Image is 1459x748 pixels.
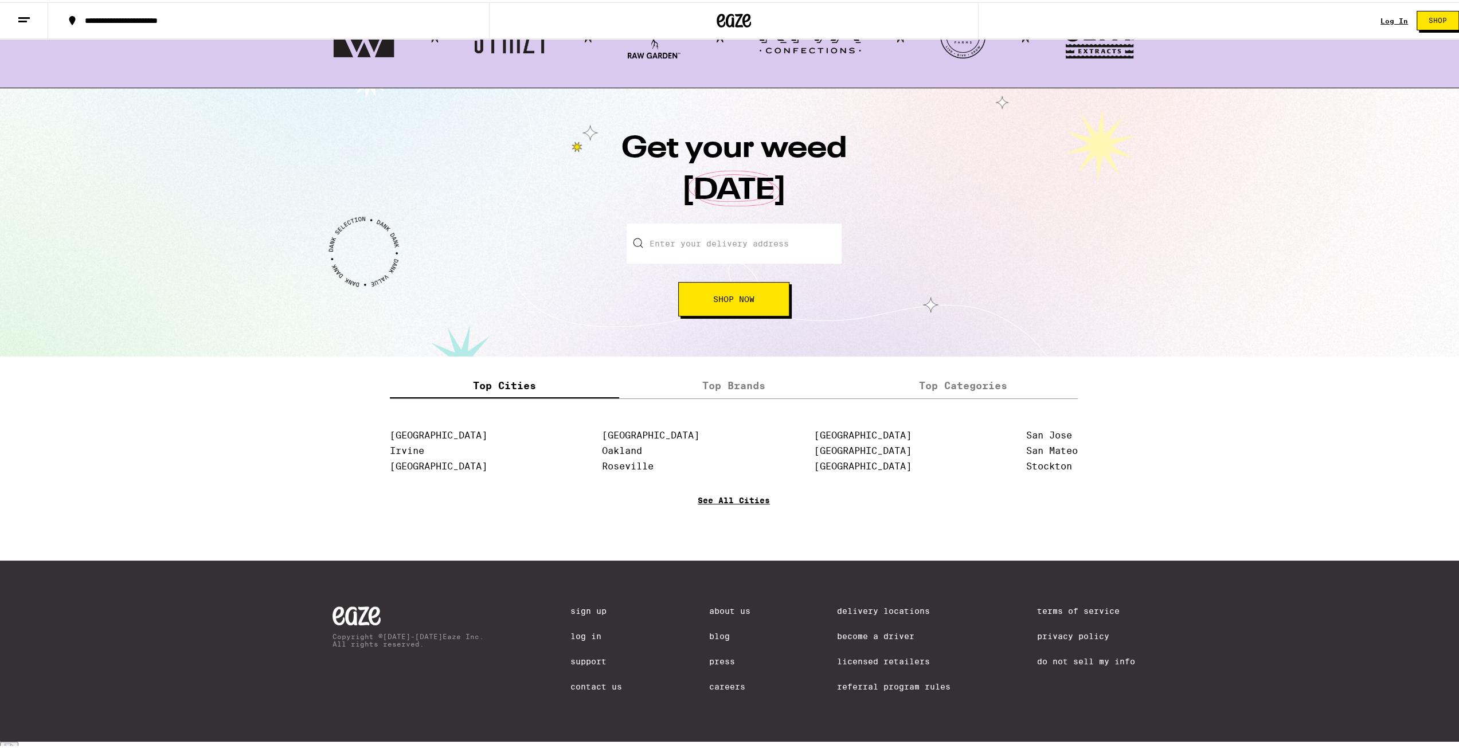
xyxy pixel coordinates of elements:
[814,443,912,454] a: [GEOGRAPHIC_DATA]
[390,371,1078,397] div: tabs
[1417,9,1459,28] button: Shop
[333,630,484,645] p: Copyright © [DATE]-[DATE] Eaze Inc. All rights reserved.
[570,655,622,664] a: Support
[627,221,842,261] input: Enter your delivery address
[814,459,912,469] a: [GEOGRAPHIC_DATA]
[570,604,622,613] a: Sign Up
[837,655,950,664] a: Licensed Retailers
[1026,459,1072,469] a: Stockton
[837,604,950,613] a: Delivery Locations
[390,371,619,396] label: Top Cities
[570,629,622,639] a: Log In
[678,280,789,314] button: Shop Now
[602,443,642,454] a: Oakland
[837,680,950,689] a: Referral Program Rules
[562,126,906,221] h1: Get your weed [DATE]
[602,459,654,469] a: Roseville
[1037,629,1135,639] a: Privacy Policy
[7,8,83,17] span: Hi. Need any help?
[713,293,754,301] span: Shop Now
[1026,443,1078,454] a: San Mateo
[1429,15,1447,22] span: Shop
[698,494,770,536] a: See All Cities
[709,680,750,689] a: Careers
[390,443,424,454] a: Irvine
[1026,428,1072,438] a: San Jose
[814,428,912,438] a: [GEOGRAPHIC_DATA]
[709,655,750,664] a: Press
[602,428,699,438] a: [GEOGRAPHIC_DATA]
[1380,15,1408,22] a: Log In
[1037,604,1135,613] a: Terms of Service
[837,629,950,639] a: Become a Driver
[709,604,750,613] a: About Us
[390,459,487,469] a: [GEOGRAPHIC_DATA]
[1037,655,1135,664] a: Do Not Sell My Info
[848,371,1078,396] label: Top Categories
[570,680,622,689] a: Contact Us
[709,629,750,639] a: Blog
[619,371,848,396] label: Top Brands
[390,428,487,438] a: [GEOGRAPHIC_DATA]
